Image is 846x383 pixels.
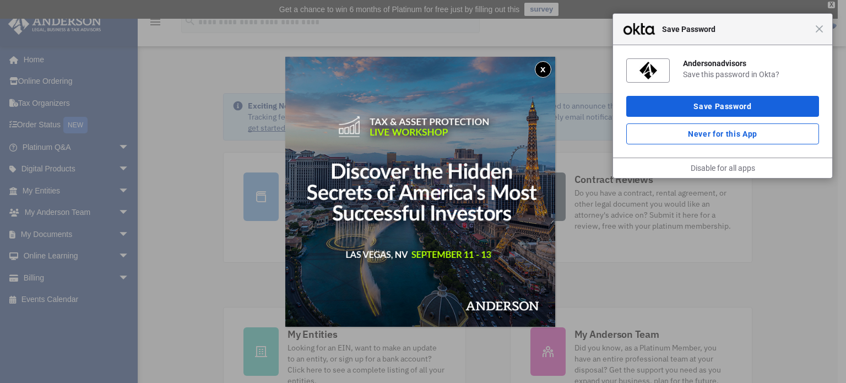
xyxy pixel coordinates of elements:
button: Close [535,61,551,78]
span: Save Password [657,23,815,36]
img: nr4NPwAAAAZJREFUAwAwEkJbZx1BKgAAAABJRU5ErkJggg== [639,62,657,79]
span: Close [815,25,823,33]
button: Save Password [626,96,819,117]
div: Andersonadvisors [683,58,819,68]
a: Disable for all apps [691,164,755,172]
div: Save this password in Okta? [683,69,819,79]
button: Never for this App [626,123,819,144]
